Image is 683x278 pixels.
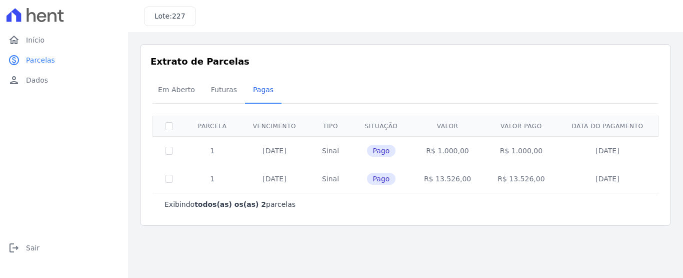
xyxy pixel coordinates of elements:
a: logoutSair [4,238,124,258]
a: paidParcelas [4,50,124,70]
a: Futuras [203,78,245,104]
th: Parcela [185,116,239,136]
span: Pagas [247,80,279,100]
span: Início [26,35,44,45]
i: paid [8,54,20,66]
td: [DATE] [239,136,309,165]
span: Parcelas [26,55,55,65]
input: Só é possível selecionar pagamentos em aberto [165,175,173,183]
b: todos(as) os(as) 2 [194,200,266,208]
h3: Lote: [154,11,185,22]
td: [DATE] [239,165,309,193]
th: Situação [352,116,411,136]
td: Sinal [309,165,352,193]
i: logout [8,242,20,254]
td: 1 [185,165,239,193]
td: R$ 1.000,00 [410,136,484,165]
span: Pago [367,145,396,157]
th: Vencimento [239,116,309,136]
span: Sair [26,243,39,253]
td: [DATE] [558,165,657,193]
span: 227 [172,12,185,20]
td: Sinal [309,136,352,165]
span: Dados [26,75,48,85]
h3: Extrato de Parcelas [150,55,660,68]
th: Valor pago [484,116,558,136]
a: Pagas [245,78,281,104]
td: R$ 13.526,00 [484,165,558,193]
span: Em Aberto [152,80,201,100]
i: home [8,34,20,46]
span: Futuras [205,80,243,100]
a: personDados [4,70,124,90]
td: [DATE] [558,136,657,165]
input: Só é possível selecionar pagamentos em aberto [165,147,173,155]
a: Em Aberto [150,78,203,104]
th: Tipo [309,116,352,136]
td: R$ 13.526,00 [410,165,484,193]
span: Pago [367,173,396,185]
a: homeInício [4,30,124,50]
td: 1 [185,136,239,165]
th: Valor [410,116,484,136]
p: Exibindo parcelas [164,199,295,209]
th: Data do pagamento [558,116,657,136]
td: R$ 1.000,00 [484,136,558,165]
i: person [8,74,20,86]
